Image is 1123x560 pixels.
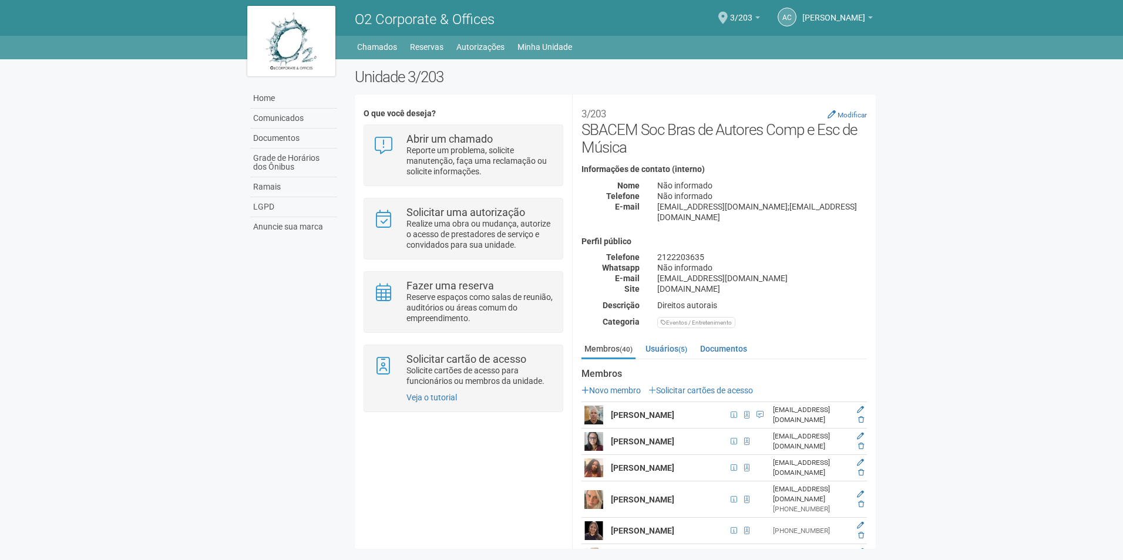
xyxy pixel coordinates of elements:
[730,15,760,24] a: 3/203
[858,416,864,424] a: Excluir membro
[857,432,864,440] a: Editar membro
[648,273,876,284] div: [EMAIL_ADDRESS][DOMAIN_NAME]
[611,410,674,420] strong: [PERSON_NAME]
[857,548,864,556] a: Editar membro
[406,206,525,218] strong: Solicitar uma autorização
[648,262,876,273] div: Não informado
[773,405,849,425] div: [EMAIL_ADDRESS][DOMAIN_NAME]
[727,409,741,421] span: CPF 878.378.977-49
[250,149,337,177] a: Grade de Horários dos Ônibus
[373,134,553,177] a: Abrir um chamado Reporte um problema, solicite manutenção, faça uma reclamação ou solicite inform...
[657,317,735,328] div: Eventos / Entretenimento
[857,406,864,414] a: Editar membro
[584,406,603,424] img: user.png
[611,437,674,446] strong: [PERSON_NAME]
[773,526,849,536] div: [PHONE_NUMBER]
[517,39,572,55] a: Minha Unidade
[606,191,640,201] strong: Telefone
[624,284,640,294] strong: Site
[648,284,876,294] div: [DOMAIN_NAME]
[678,345,687,353] small: (5)
[581,165,867,174] h4: Informações de contato (interno)
[802,15,873,24] a: [PERSON_NAME]
[406,292,554,323] p: Reserve espaços como salas de reunião, auditórios ou áreas comum do empreendimento.
[858,468,864,477] a: Excluir membro
[741,461,753,474] span: Cartão de acesso ativo
[373,354,553,386] a: Solicitar cartão de acesso Solicite cartões de acesso para funcionários ou membros da unidade.
[611,495,674,504] strong: [PERSON_NAME]
[611,526,674,535] strong: [PERSON_NAME]
[364,109,563,118] h4: O que você deseja?
[406,133,493,145] strong: Abrir um chamado
[741,524,753,537] span: Cartão de acesso ativo
[648,191,876,201] div: Não informado
[773,431,849,451] div: [EMAIL_ADDRESS][DOMAIN_NAME]
[727,493,741,506] span: CPF 120.109.547-69
[648,180,876,191] div: Não informado
[355,68,876,86] h2: Unidade 3/203
[581,237,867,246] h4: Perfil público
[617,181,640,190] strong: Nome
[858,531,864,539] a: Excluir membro
[802,2,865,22] span: Amanda Cristina Sampaio Almeida
[603,317,640,326] strong: Categoria
[603,301,640,310] strong: Descrição
[648,300,876,311] div: Direitos autorais
[250,89,337,109] a: Home
[581,108,606,120] small: 3/203
[355,11,495,28] span: O2 Corporate & Offices
[584,521,603,540] img: user.png
[741,409,753,421] span: Cartão de acesso ativo
[406,393,457,402] a: Veja o tutorial
[858,442,864,450] a: Excluir membro
[648,386,753,395] a: Solicitar cartões de acesso
[753,409,764,421] span: PRESTADOE DE SERVIÇO
[727,524,741,537] span: CPF 083.889.027-09
[584,458,603,477] img: user.png
[406,218,554,250] p: Realize uma obra ou mudança, autorize o acesso de prestadores de serviço e convidados para sua un...
[857,490,864,498] a: Editar membro
[857,458,864,467] a: Editar membro
[615,274,640,283] strong: E-mail
[406,353,526,365] strong: Solicitar cartão de acesso
[727,435,741,448] span: CPF 058.569.197-50
[857,521,864,529] a: Editar membro
[250,217,337,237] a: Anuncie sua marca
[406,145,554,177] p: Reporte um problema, solicite manutenção, faça uma reclamação ou solicite informações.
[741,493,753,506] span: Cartão de acesso ativo
[247,6,335,76] img: logo.jpg
[581,340,636,359] a: Membros(40)
[357,39,397,55] a: Chamados
[581,103,867,156] h2: SBACEM Soc Bras de Autores Comp e Esc de Música
[741,435,753,448] span: Cartão de acesso ativo
[373,207,553,250] a: Solicitar uma autorização Realize uma obra ou mudança, autorize o acesso de prestadores de serviç...
[778,8,796,26] a: AC
[773,484,849,504] div: [EMAIL_ADDRESS][DOMAIN_NAME]
[250,129,337,149] a: Documentos
[456,39,505,55] a: Autorizações
[620,345,633,353] small: (40)
[581,386,641,395] a: Novo membro
[250,197,337,217] a: LGPD
[581,369,867,379] strong: Membros
[773,458,849,478] div: [EMAIL_ADDRESS][DOMAIN_NAME]
[406,279,494,292] strong: Fazer uma reserva
[602,263,640,272] strong: Whatsapp
[648,252,876,262] div: 2122203635
[727,461,741,474] span: CPF 018.575.007-92
[250,109,337,129] a: Comunicados
[838,111,867,119] small: Modificar
[410,39,443,55] a: Reservas
[584,490,603,509] img: user.png
[773,504,849,514] div: [PHONE_NUMBER]
[615,202,640,211] strong: E-mail
[643,340,690,357] a: Usuários(5)
[250,177,337,197] a: Ramais
[406,365,554,386] p: Solicite cartões de acesso para funcionários ou membros da unidade.
[606,252,640,262] strong: Telefone
[697,340,750,357] a: Documentos
[584,432,603,451] img: user.png
[611,463,674,473] strong: [PERSON_NAME]
[730,2,752,22] span: 3/203
[828,110,867,119] a: Modificar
